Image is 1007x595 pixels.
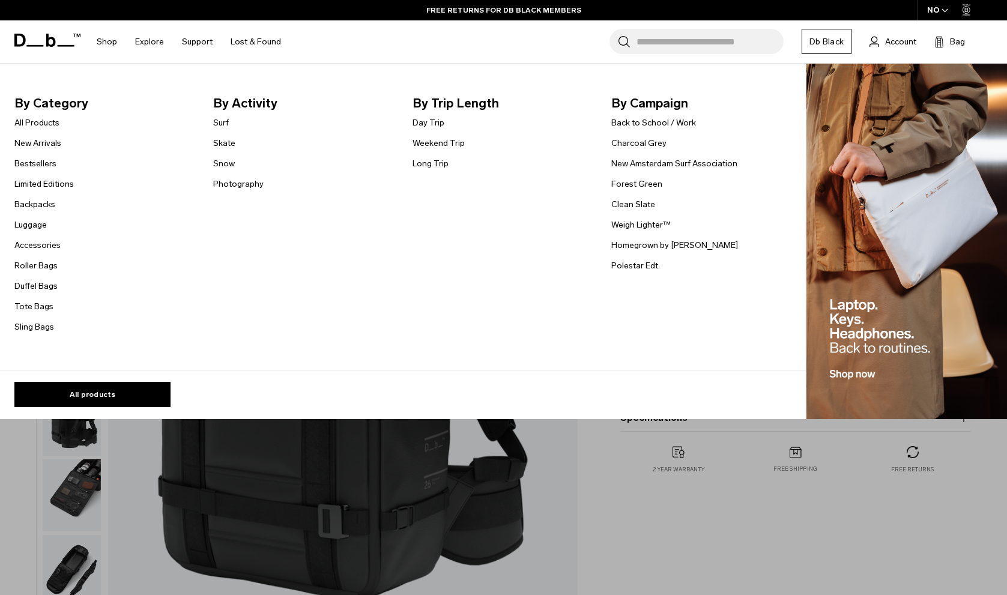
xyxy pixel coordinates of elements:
[413,116,444,129] a: Day Trip
[97,20,117,63] a: Shop
[413,157,449,170] a: Long Trip
[611,116,696,129] a: Back to School / Work
[213,94,393,113] span: By Activity
[14,259,58,272] a: Roller Bags
[14,239,61,252] a: Accessories
[802,29,851,54] a: Db Black
[934,34,965,49] button: Bag
[14,300,53,313] a: Tote Bags
[14,94,194,113] span: By Category
[806,64,1007,420] img: Db
[14,321,54,333] a: Sling Bags
[182,20,213,63] a: Support
[611,219,671,231] a: Weigh Lighter™
[213,178,264,190] a: Photography
[14,157,56,170] a: Bestsellers
[213,137,235,150] a: Skate
[611,259,660,272] a: Polestar Edt.
[14,219,47,231] a: Luggage
[213,157,235,170] a: Snow
[611,137,667,150] a: Charcoal Grey
[14,116,59,129] a: All Products
[611,94,791,113] span: By Campaign
[14,280,58,292] a: Duffel Bags
[611,178,662,190] a: Forest Green
[611,157,737,170] a: New Amsterdam Surf Association
[413,94,592,113] span: By Trip Length
[213,116,229,129] a: Surf
[135,20,164,63] a: Explore
[14,382,171,407] a: All products
[885,35,916,48] span: Account
[426,5,581,16] a: FREE RETURNS FOR DB BLACK MEMBERS
[950,35,965,48] span: Bag
[413,137,465,150] a: Weekend Trip
[14,137,61,150] a: New Arrivals
[88,20,290,63] nav: Main Navigation
[14,198,55,211] a: Backpacks
[611,239,738,252] a: Homegrown by [PERSON_NAME]
[231,20,281,63] a: Lost & Found
[611,198,655,211] a: Clean Slate
[14,178,74,190] a: Limited Editions
[869,34,916,49] a: Account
